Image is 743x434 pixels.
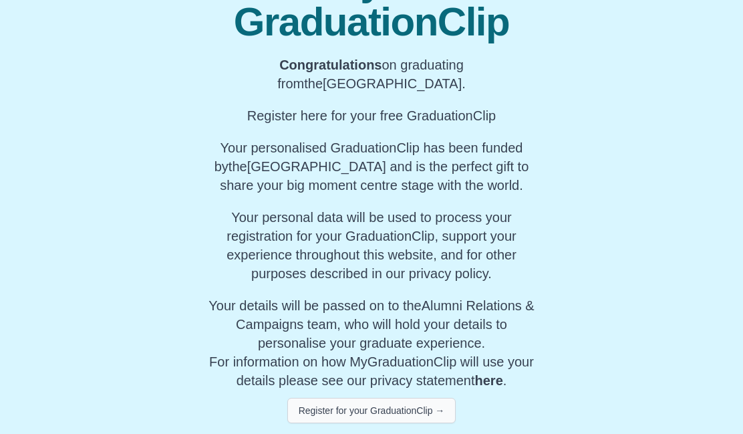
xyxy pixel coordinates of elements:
[236,298,535,332] span: Alumni Relations & Campaigns team
[208,298,534,350] span: Your details will be passed on to the , who will hold your details to personalise your graduate e...
[202,208,541,283] p: Your personal data will be used to process your registration for your GraduationClip, support you...
[287,398,456,423] button: Register for your GraduationClip →
[202,56,541,93] p: on graduating from [GEOGRAPHIC_DATA].
[279,58,382,72] b: Congratulations
[202,106,541,125] p: Register here for your free GraduationClip
[475,373,503,388] a: here
[304,76,323,91] span: the
[229,159,247,174] span: the
[202,138,541,195] p: Your personalised GraduationClip has been funded by [GEOGRAPHIC_DATA] and is the perfect gift to ...
[208,298,534,388] span: For information on how MyGraduationClip will use your details please see our privacy statement .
